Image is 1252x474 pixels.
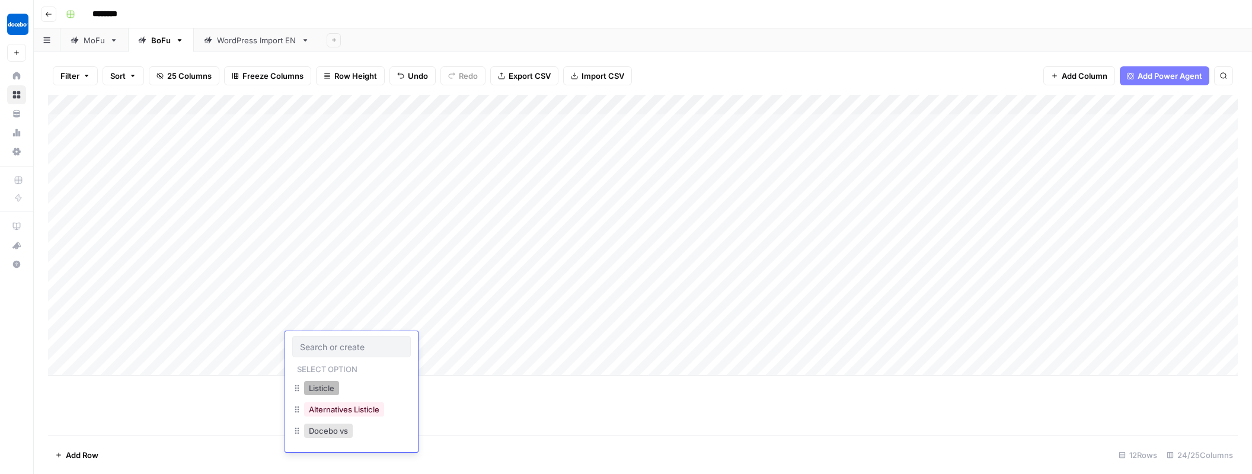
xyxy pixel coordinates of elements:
[242,70,304,82] span: Freeze Columns
[292,400,411,421] div: Alternatives Listicle
[334,70,377,82] span: Row Height
[66,449,98,461] span: Add Row
[7,14,28,35] img: Docebo Logo
[1138,70,1202,82] span: Add Power Agent
[1043,66,1115,85] button: Add Column
[7,217,26,236] a: AirOps Academy
[582,70,624,82] span: Import CSV
[149,66,219,85] button: 25 Columns
[7,104,26,123] a: Your Data
[7,142,26,161] a: Settings
[194,28,320,52] a: WordPress Import EN
[563,66,632,85] button: Import CSV
[1062,70,1107,82] span: Add Column
[316,66,385,85] button: Row Height
[304,381,339,395] button: Listicle
[300,341,403,352] input: Search or create
[292,379,411,400] div: Listicle
[60,28,128,52] a: MoFu
[7,255,26,274] button: Help + Support
[48,446,106,465] button: Add Row
[7,236,26,255] button: What's new?
[408,70,428,82] span: Undo
[304,402,384,417] button: Alternatives Listicle
[128,28,194,52] a: BoFu
[7,85,26,104] a: Browse
[103,66,144,85] button: Sort
[459,70,478,82] span: Redo
[509,70,551,82] span: Export CSV
[167,70,212,82] span: 25 Columns
[84,34,105,46] div: MoFu
[110,70,126,82] span: Sort
[8,236,25,254] div: What's new?
[7,66,26,85] a: Home
[389,66,436,85] button: Undo
[7,9,26,39] button: Workspace: Docebo
[304,424,353,438] button: Docebo vs
[440,66,486,85] button: Redo
[151,34,171,46] div: BoFu
[224,66,311,85] button: Freeze Columns
[292,361,362,375] p: Select option
[53,66,98,85] button: Filter
[60,70,79,82] span: Filter
[1120,66,1209,85] button: Add Power Agent
[490,66,558,85] button: Export CSV
[1114,446,1162,465] div: 12 Rows
[1162,446,1238,465] div: 24/25 Columns
[292,421,411,443] div: Docebo vs
[7,123,26,142] a: Usage
[217,34,296,46] div: WordPress Import EN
